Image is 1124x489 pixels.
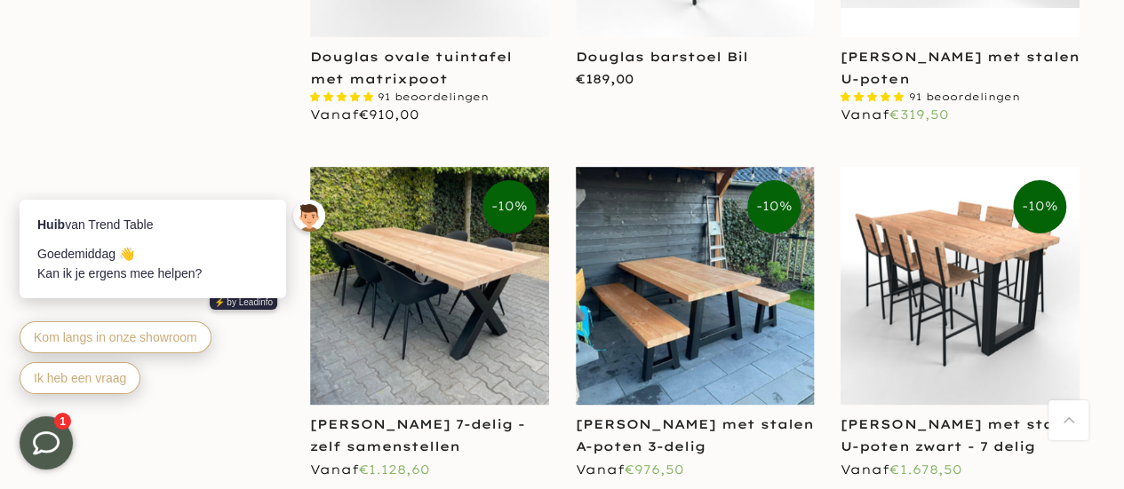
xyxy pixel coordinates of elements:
iframe: bot-iframe [2,114,348,416]
a: [PERSON_NAME] met stalen U-poten [841,49,1079,87]
button: Kom langs in onze showroom [18,207,210,239]
a: Douglas barstoel Bil [576,49,748,65]
a: Terug naar boven [1048,400,1088,440]
span: 91 beoordelingen [908,91,1019,103]
a: [PERSON_NAME] met stalen A-poten 3-delig [576,416,814,454]
span: Vanaf [310,461,430,477]
a: ⚡️ by Leadinfo [208,181,276,195]
span: Vanaf [576,461,684,477]
span: 4.87 stars [841,91,908,103]
div: Goedemiddag 👋 Kan ik je ergens mee helpen? [36,130,267,170]
iframe: toggle-frame [2,398,91,487]
a: Douglas ovale tuintafel met matrixpoot [310,49,512,87]
span: -10% [1013,180,1066,233]
span: Kom langs in onze showroom [32,216,195,230]
a: [PERSON_NAME] 7-delig - zelf samenstellen [310,416,525,454]
span: Vanaf [310,106,419,122]
span: €976,50 [625,461,684,477]
span: €189,00 [576,71,634,87]
span: -10% [747,180,801,233]
span: €319,50 [889,106,948,122]
span: €910,00 [359,106,419,122]
button: Ik heb een vraag [18,248,139,280]
a: [PERSON_NAME] met stalen U-poten zwart - 7 delig [841,416,1079,454]
span: 4.87 stars [310,91,378,103]
span: Vanaf [841,106,948,122]
span: -10% [482,180,536,233]
span: 91 beoordelingen [378,91,489,103]
span: Ik heb een vraag [32,256,124,271]
span: €1.678,50 [889,461,961,477]
span: €1.128,60 [359,461,430,477]
span: Vanaf [841,461,961,477]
